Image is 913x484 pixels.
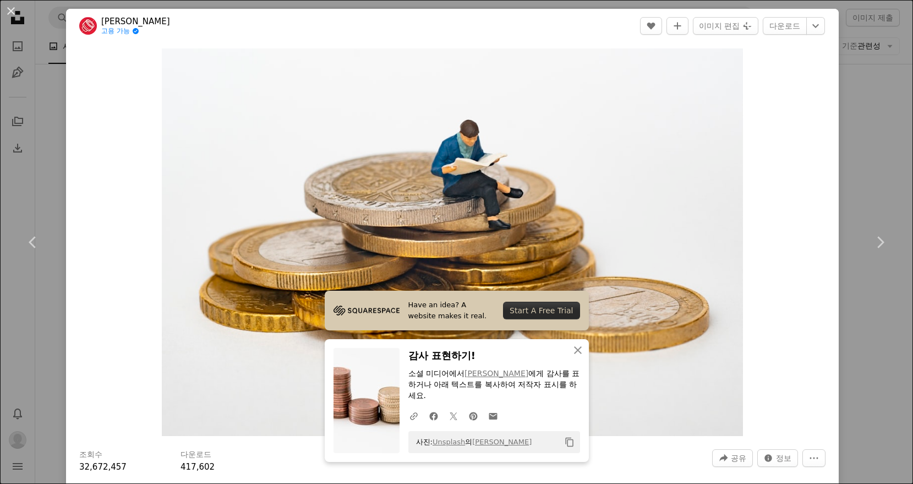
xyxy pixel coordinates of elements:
[463,405,483,427] a: Pinterest에 공유
[802,449,825,467] button: 더 많은 작업
[408,368,580,401] p: 소셜 미디어에서 에게 감사를 표하거나 아래 텍스트를 복사하여 저작자 표시를 하세요.
[763,17,807,35] a: 다운로드
[731,450,746,466] span: 공유
[162,48,743,436] button: 이 이미지 확대
[162,48,743,436] img: photo-1604594849809-dfedbc827105
[408,348,580,364] h3: 감사 표현하기!
[806,17,825,35] button: 다운로드 크기 선택
[334,302,400,319] img: file-1705255347840-230a6ab5bca9image
[693,17,758,35] button: 이미지 편집
[483,405,503,427] a: 이메일로 공유에 공유
[181,462,215,472] span: 417,602
[433,438,465,446] a: Unsplash
[444,405,463,427] a: Twitter에 공유
[101,27,170,36] a: 고용 가능
[411,433,532,451] span: 사진: 의
[79,449,102,460] h3: 조회수
[847,189,913,295] a: 다음
[757,449,798,467] button: 이 이미지 관련 통계
[666,17,688,35] button: 컬렉션에 추가
[424,405,444,427] a: Facebook에 공유
[776,450,791,466] span: 정보
[712,449,753,467] button: 이 이미지 공유
[472,438,532,446] a: [PERSON_NAME]
[408,300,495,322] span: Have an idea? A website makes it real.
[181,449,211,460] h3: 다운로드
[79,462,127,472] span: 32,672,457
[101,16,170,27] a: [PERSON_NAME]
[79,17,97,35] img: Mathieu Stern의 프로필로 이동
[464,369,528,378] a: [PERSON_NAME]
[503,302,579,319] div: Start A Free Trial
[325,291,589,330] a: Have an idea? A website makes it real.Start A Free Trial
[560,433,579,452] button: 클립보드에 복사하기
[640,17,662,35] button: 좋아요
